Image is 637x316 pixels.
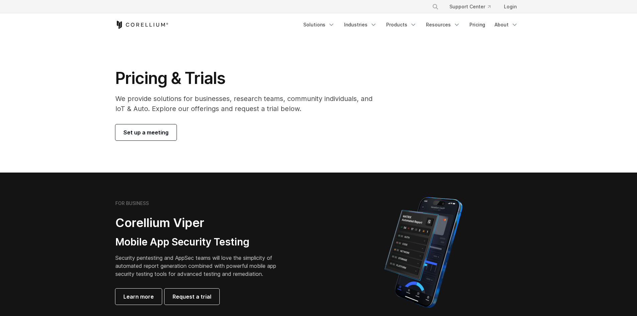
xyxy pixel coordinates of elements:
h1: Pricing & Trials [115,68,382,88]
a: Corellium Home [115,21,169,29]
h6: FOR BUSINESS [115,200,149,206]
a: Set up a meeting [115,124,177,140]
a: Request a trial [165,289,219,305]
div: Navigation Menu [424,1,522,13]
a: Resources [422,19,464,31]
span: Set up a meeting [123,128,169,136]
button: Search [429,1,441,13]
a: Pricing [465,19,489,31]
span: Learn more [123,293,154,301]
h3: Mobile App Security Testing [115,236,287,248]
div: Navigation Menu [299,19,522,31]
img: Corellium MATRIX automated report on iPhone showing app vulnerability test results across securit... [373,194,474,311]
p: Security pentesting and AppSec teams will love the simplicity of automated report generation comb... [115,254,287,278]
a: Learn more [115,289,162,305]
h2: Corellium Viper [115,215,287,230]
a: Products [382,19,421,31]
a: Industries [340,19,381,31]
a: Login [499,1,522,13]
a: Solutions [299,19,339,31]
span: Request a trial [173,293,211,301]
a: Support Center [444,1,496,13]
p: We provide solutions for businesses, research teams, community individuals, and IoT & Auto. Explo... [115,94,382,114]
a: About [491,19,522,31]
